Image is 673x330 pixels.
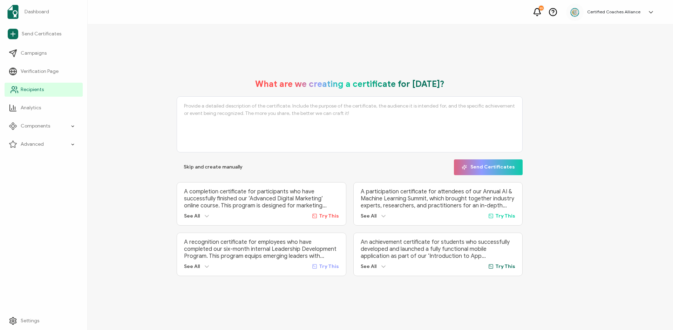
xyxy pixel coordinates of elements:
div: 23 [539,6,544,11]
a: Dashboard [5,2,83,22]
span: Components [21,123,50,130]
span: Try This [319,263,339,269]
span: Try This [495,263,515,269]
span: Analytics [21,104,41,111]
span: Verification Page [21,68,59,75]
p: A recognition certificate for employees who have completed our six-month internal Leadership Deve... [184,239,339,260]
span: Recipients [21,86,44,93]
span: Skip and create manually [184,165,243,170]
a: Settings [5,314,83,328]
span: Try This [495,213,515,219]
span: See All [184,263,200,269]
span: Send Certificates [22,30,61,37]
a: Verification Page [5,64,83,78]
a: Campaigns [5,46,83,60]
h1: What are we creating a certificate for [DATE]? [255,79,444,89]
p: A participation certificate for attendees of our Annual AI & Machine Learning Summit, which broug... [361,188,516,209]
a: Send Certificates [5,26,83,42]
img: sertifier-logomark-colored.svg [7,5,19,19]
p: An achievement certificate for students who successfully developed and launched a fully functiona... [361,239,516,260]
span: See All [361,263,376,269]
span: Try This [319,213,339,219]
span: Settings [21,317,39,324]
span: See All [361,213,376,219]
a: Recipients [5,83,83,97]
span: Advanced [21,141,44,148]
button: Skip and create manually [177,159,250,175]
span: Dashboard [25,8,49,15]
img: 2aa27aa7-df99-43f9-bc54-4d90c804c2bd.png [570,7,580,18]
p: A completion certificate for participants who have successfully finished our ‘Advanced Digital Ma... [184,188,339,209]
button: Send Certificates [454,159,523,175]
a: Analytics [5,101,83,115]
span: Send Certificates [462,165,515,170]
span: See All [184,213,200,219]
span: Campaigns [21,50,47,57]
h5: Certified Coaches Alliance [587,9,640,14]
